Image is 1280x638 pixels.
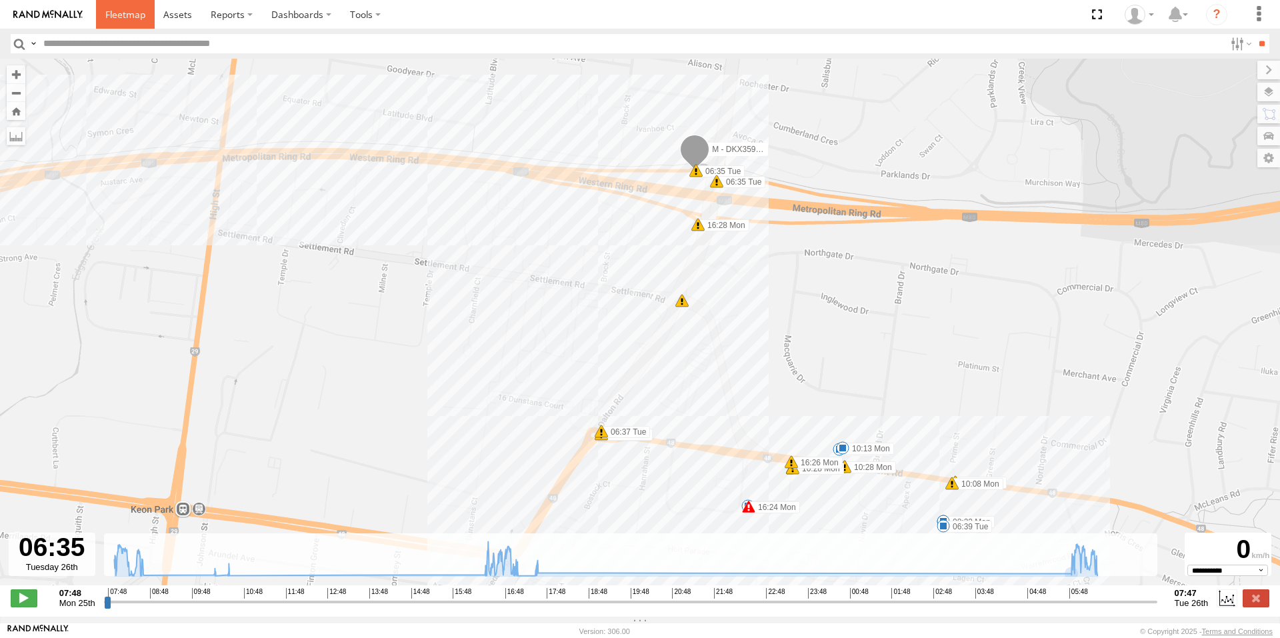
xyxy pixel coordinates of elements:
label: 08:27 Mon [601,429,653,441]
span: 23:48 [808,588,827,599]
span: 17:48 [547,588,565,599]
label: Map Settings [1257,149,1280,167]
span: 01:48 [891,588,910,599]
span: 11:48 [286,588,305,599]
img: rand-logo.svg [13,10,83,19]
span: 02:48 [933,588,952,599]
label: 06:39 Tue [943,521,992,533]
label: 10:13 Mon [843,443,894,455]
label: 16:26 Mon [791,457,843,469]
span: 05:48 [1069,588,1088,599]
span: 03:48 [975,588,994,599]
button: Zoom Home [7,102,25,120]
span: 18:48 [589,588,607,599]
label: Search Filter Options [1225,34,1254,53]
span: 08:48 [150,588,169,599]
span: 12:48 [327,588,346,599]
label: 10:08 Mon [952,478,1003,490]
div: 0 [1187,535,1269,565]
a: Terms and Conditions [1202,627,1273,635]
button: Zoom in [7,65,25,83]
label: 10:29 Mon [748,501,799,513]
span: 14:48 [411,588,430,599]
label: 06:35 Tue [717,176,765,188]
label: Close [1243,589,1269,607]
span: 04:48 [1027,588,1046,599]
label: 08:28 Mon [955,477,1007,489]
span: Tue 26th Aug 2025 [1175,598,1209,608]
label: 10:28 Mon [793,463,844,475]
label: 10:10 Mon [839,444,891,456]
i: ? [1206,4,1227,25]
span: 10:48 [244,588,263,599]
span: 19:48 [631,588,649,599]
span: 21:48 [714,588,733,599]
strong: 07:48 [59,588,95,598]
span: Mon 25th Aug 2025 [59,598,95,608]
label: 08:32 Mon [943,516,995,528]
span: 20:48 [672,588,691,599]
span: 00:48 [850,588,869,599]
label: 10:28 Mon [845,461,896,473]
div: Tye Clark [1120,5,1159,25]
div: Version: 306.00 [579,627,630,635]
span: 16:48 [505,588,524,599]
label: 06:35 Tue [696,165,745,177]
span: 15:48 [453,588,471,599]
label: 16:24 Mon [749,501,800,513]
label: 16:28 Mon [698,219,749,231]
label: Play/Stop [11,589,37,607]
button: Zoom out [7,83,25,102]
label: 06:37 Tue [601,426,650,438]
div: 5 [675,294,689,307]
label: Search Query [28,34,39,53]
span: 09:48 [192,588,211,599]
span: 22:48 [766,588,785,599]
span: M - DKX359 - [PERSON_NAME] [712,145,829,154]
a: Visit our Website [7,625,69,638]
div: © Copyright 2025 - [1140,627,1273,635]
span: 13:48 [369,588,388,599]
strong: 07:47 [1175,588,1209,598]
label: Measure [7,127,25,145]
span: 07:48 [108,588,127,599]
